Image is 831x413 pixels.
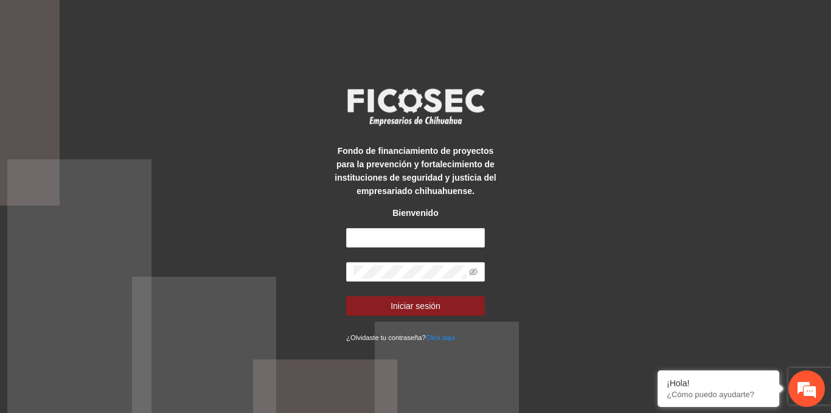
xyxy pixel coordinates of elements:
[426,334,456,341] a: Click aqui
[339,85,492,130] img: logo
[469,268,478,276] span: eye-invisible
[391,299,440,313] span: Iniciar sesión
[335,146,496,196] strong: Fondo de financiamiento de proyectos para la prevención y fortalecimiento de instituciones de seg...
[667,378,770,388] div: ¡Hola!
[667,390,770,399] p: ¿Cómo puedo ayudarte?
[346,334,455,341] small: ¿Olvidaste tu contraseña?
[346,296,485,316] button: Iniciar sesión
[392,208,438,218] strong: Bienvenido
